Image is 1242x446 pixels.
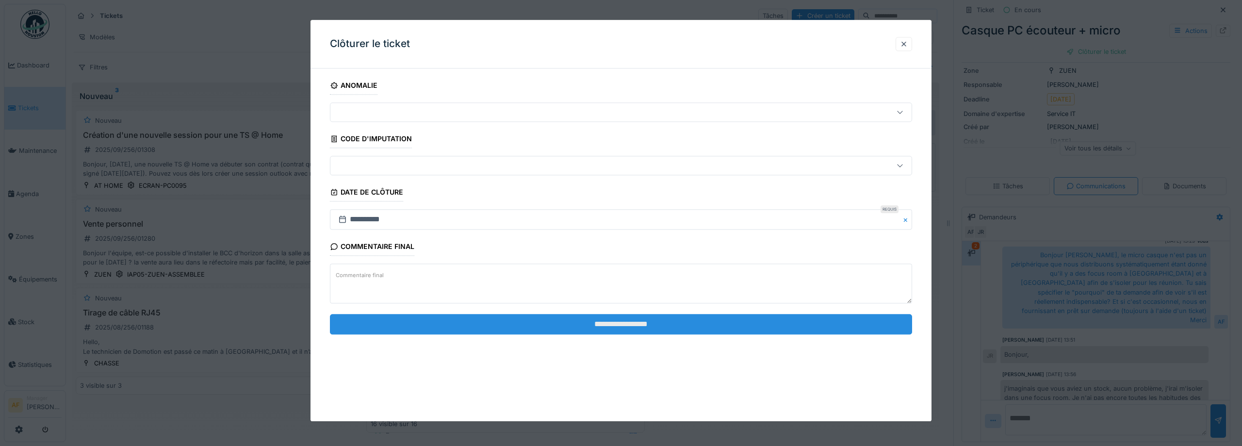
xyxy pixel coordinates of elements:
label: Commentaire final [334,269,386,281]
div: Commentaire final [330,240,414,256]
button: Close [901,210,912,230]
div: Code d'imputation [330,132,412,148]
div: Date de clôture [330,185,403,202]
div: Requis [881,206,899,214]
div: Anomalie [330,78,377,95]
h3: Clôturer le ticket [330,38,410,50]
